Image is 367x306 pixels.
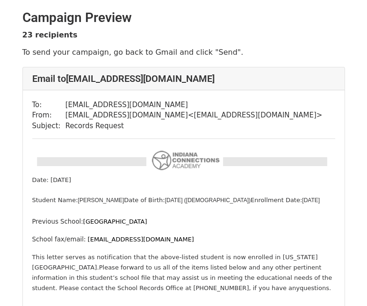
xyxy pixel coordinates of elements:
[22,10,345,26] h2: Campaign Preview
[165,197,251,204] span: [DATE] ([DEMOGRAPHIC_DATA])
[251,197,302,204] span: Enrollment Date:
[32,110,65,121] td: From:
[32,236,86,243] span: School fax/email:
[65,100,323,110] td: [EMAIL_ADDRESS][DOMAIN_NAME]
[86,236,194,243] span: [EMAIL_ADDRESS][DOMAIN_NAME]
[65,110,323,121] td: [EMAIL_ADDRESS][DOMAIN_NAME] < [EMAIL_ADDRESS][DOMAIN_NAME] >
[32,121,65,131] td: Subject:
[78,197,124,204] span: [PERSON_NAME]
[22,47,345,57] p: To send your campaign, go back to Gmail and click "Send".
[32,176,72,183] font: Date: [DATE]
[65,121,323,131] td: Records Request
[32,197,78,204] font: Student Name:
[124,197,165,204] span: Date of Birth:
[300,284,331,291] span: questions.
[32,100,65,110] td: To:
[32,218,83,225] span: Previous School:
[302,197,320,204] span: [DATE]
[32,264,332,291] span: Please forward to us all of the items listed below and any other pertinent information in this st...
[32,73,335,84] h4: Email to [EMAIL_ADDRESS][DOMAIN_NAME]
[22,30,78,39] strong: 23 recipients
[83,218,147,225] span: [GEOGRAPHIC_DATA]
[32,254,318,271] span: This letter serves as notification that the above-listed student is now enrolled in [US_STATE][GE...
